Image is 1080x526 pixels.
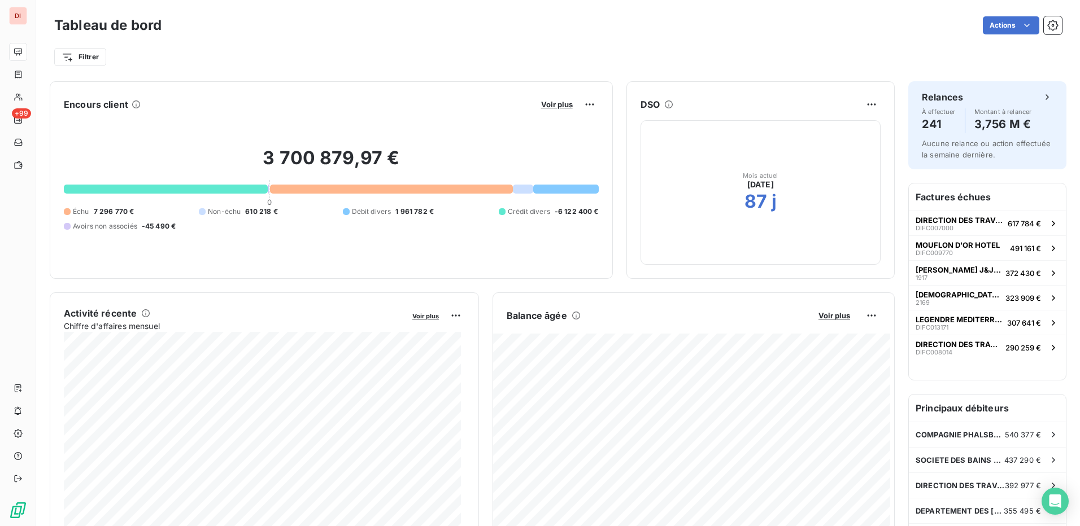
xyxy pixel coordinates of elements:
[916,274,927,281] span: 1917
[909,335,1066,360] button: DIRECTION DES TRAVAUX PUBLICSDIFC008014290 259 €
[1010,244,1041,253] span: 491 161 €
[64,320,404,332] span: Chiffre d'affaires mensuel
[747,179,774,190] span: [DATE]
[922,139,1051,159] span: Aucune relance ou action effectuée la semaine dernière.
[916,225,953,231] span: DIFC007000
[916,506,1004,515] span: DEPARTEMENT DES [GEOGRAPHIC_DATA]
[395,207,434,217] span: 1 961 782 €
[1004,506,1041,515] span: 355 495 €
[909,211,1066,235] button: DIRECTION DES TRAVAUX PUBLICSDIFC007000617 784 €
[916,430,1005,439] span: COMPAGNIE PHALSBOURG
[12,108,31,119] span: +99
[916,249,953,256] span: DIFC009770
[1005,481,1041,490] span: 392 977 €
[916,240,1000,249] span: MOUFLON D'OR HOTEL
[73,221,137,231] span: Avoirs non associés
[916,265,1001,274] span: [PERSON_NAME] J&J RESIDENCE
[916,216,1003,225] span: DIRECTION DES TRAVAUX PUBLICS
[974,108,1032,115] span: Montant à relancer
[409,310,442,321] button: Voir plus
[54,15,162,36] h3: Tableau de bord
[555,207,599,217] span: -6 122 400 €
[64,147,599,181] h2: 3 700 879,97 €
[983,16,1039,34] button: Actions
[507,309,567,322] h6: Balance âgée
[64,306,137,320] h6: Activité récente
[743,172,778,179] span: Mois actuel
[1008,219,1041,228] span: 617 784 €
[9,501,27,519] img: Logo LeanPay
[54,48,106,66] button: Filtrer
[916,481,1005,490] span: DIRECTION DES TRAVAUX PUBLICS
[922,90,963,104] h6: Relances
[772,190,777,213] h2: j
[1005,269,1041,278] span: 372 430 €
[916,315,1003,324] span: LEGENDRE MEDITERRANEE
[916,290,1001,299] span: [DEMOGRAPHIC_DATA] QUEEN
[909,310,1066,335] button: LEGENDRE MEDITERRANEEDIFC013171307 641 €
[744,190,767,213] h2: 87
[916,299,930,306] span: 2169
[541,100,573,109] span: Voir plus
[1042,488,1069,515] div: Open Intercom Messenger
[818,311,850,320] span: Voir plus
[1007,318,1041,327] span: 307 641 €
[1004,455,1041,464] span: 437 290 €
[641,98,660,111] h6: DSO
[508,207,550,217] span: Crédit divers
[916,340,1001,349] span: DIRECTION DES TRAVAUX PUBLICS
[909,260,1066,285] button: [PERSON_NAME] J&J RESIDENCE1917372 430 €
[1005,293,1041,303] span: 323 909 €
[815,310,853,321] button: Voir plus
[94,207,134,217] span: 7 296 770 €
[922,108,956,115] span: À effectuer
[64,98,128,111] h6: Encours client
[142,221,176,231] span: -45 490 €
[9,7,27,25] div: DI
[916,324,948,331] span: DIFC013171
[909,285,1066,310] button: [DEMOGRAPHIC_DATA] QUEEN2169323 909 €
[352,207,391,217] span: Débit divers
[916,455,1004,464] span: SOCIETE DES BAINS DE MER - SBM
[909,183,1066,211] h6: Factures échues
[909,394,1066,422] h6: Principaux débiteurs
[412,312,439,320] span: Voir plus
[73,207,89,217] span: Échu
[267,198,272,207] span: 0
[922,115,956,133] h4: 241
[538,99,576,109] button: Voir plus
[1005,343,1041,352] span: 290 259 €
[208,207,241,217] span: Non-échu
[974,115,1032,133] h4: 3,756 M €
[909,235,1066,260] button: MOUFLON D'OR HOTELDIFC009770491 161 €
[245,207,277,217] span: 610 218 €
[916,349,952,356] span: DIFC008014
[1005,430,1041,439] span: 540 377 €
